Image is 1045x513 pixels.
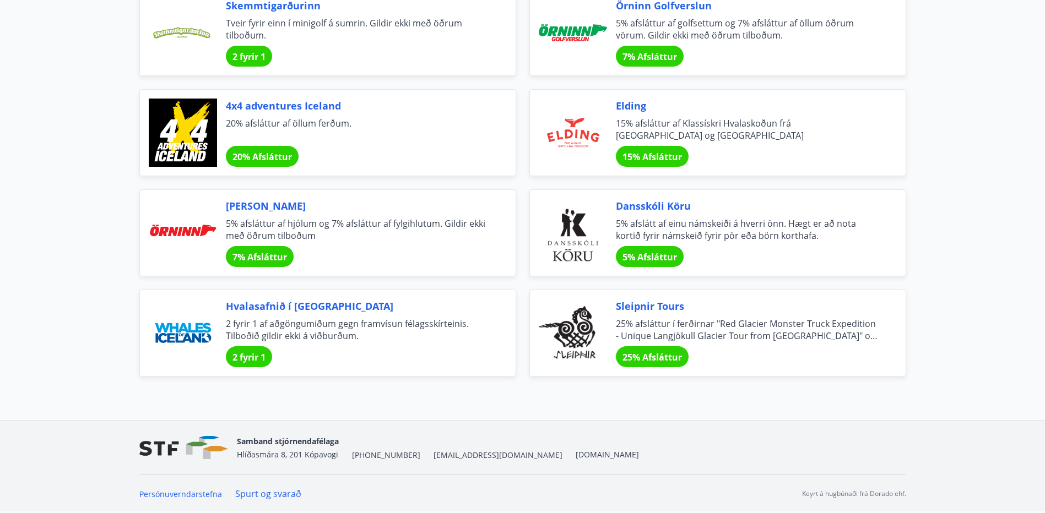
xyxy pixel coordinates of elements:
span: 7% Afsláttur [622,51,677,63]
span: 5% afslátt af einu námskeiði á hverri önn. Hægt er að nota kortið fyrir námskeið fyrir pör eða bö... [616,217,879,242]
span: [PERSON_NAME] [226,199,489,213]
span: 5% afsláttur af hjólum og 7% afsláttur af fylgihlutum. Gildir ekki með öðrum tilboðum [226,217,489,242]
span: 5% Afsláttur [622,251,677,263]
span: 2 fyrir 1 [232,351,266,363]
span: [PHONE_NUMBER] [352,450,420,461]
a: Spurt og svarað [235,488,301,500]
span: Hlíðasmára 8, 201 Kópavogi [237,449,338,460]
a: Persónuverndarstefna [139,489,222,499]
span: 25% Afsláttur [622,351,682,363]
span: 2 fyrir 1 [232,51,266,63]
p: Keyrt á hugbúnaði frá Dorado ehf. [802,489,906,499]
span: Hvalasafnið í [GEOGRAPHIC_DATA] [226,299,489,313]
span: 15% afsláttur af Klassískri Hvalaskoðun frá [GEOGRAPHIC_DATA] og [GEOGRAPHIC_DATA] [616,117,879,141]
a: [DOMAIN_NAME] [576,449,639,460]
span: 25% afsláttur í ferðirnar "Red Glacier Monster Truck Expedition - Unique Langjökull Glacier Tour ... [616,318,879,342]
span: Tveir fyrir einn í minigolf á sumrin. Gildir ekki með öðrum tilboðum. [226,17,489,41]
span: 15% Afsláttur [622,151,682,163]
span: 4x4 adventures Iceland [226,99,489,113]
span: 20% Afsláttur [232,151,292,163]
span: 20% afsláttur af öllum ferðum. [226,117,489,141]
span: Dansskóli Köru [616,199,879,213]
span: 5% afsláttur af golfsettum og 7% afsláttur af öllum öðrum vörum. Gildir ekki með öðrum tilboðum. [616,17,879,41]
span: Samband stjórnendafélaga [237,436,339,446]
span: 7% Afsláttur [232,251,287,263]
img: vjCaq2fThgY3EUYqSgpjEiBg6WP39ov69hlhuPVN.png [139,436,228,460]
span: Elding [616,99,879,113]
span: [EMAIL_ADDRESS][DOMAIN_NAME] [434,450,562,461]
span: Sleipnir Tours [616,299,879,313]
span: 2 fyrir 1 af aðgöngumiðum gegn framvísun félagsskírteinis. Tilboðið gildir ekki á viðburðum. [226,318,489,342]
